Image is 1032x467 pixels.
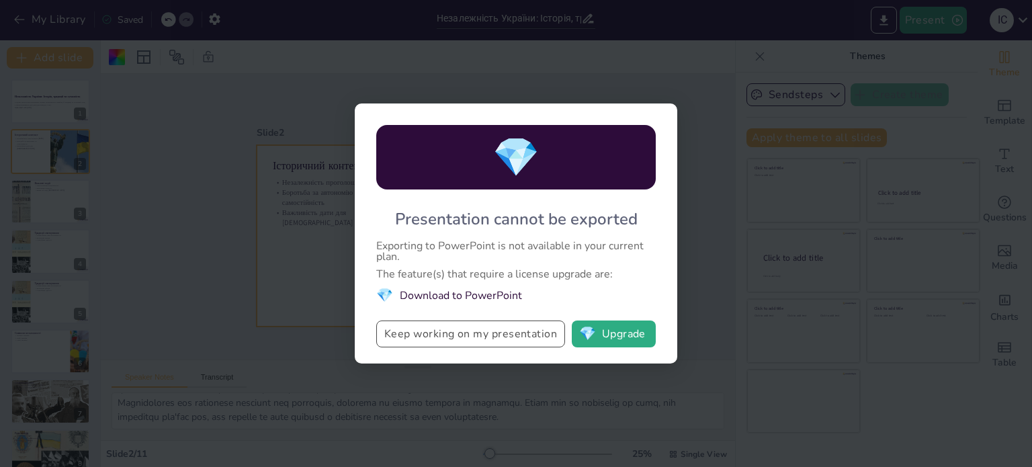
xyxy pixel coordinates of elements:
[395,208,638,230] div: Presentation cannot be exported
[376,241,656,262] div: Exporting to PowerPoint is not available in your current plan.
[376,321,565,347] button: Keep working on my presentation
[376,286,393,304] span: diamond
[376,286,656,304] li: Download to PowerPoint
[572,321,656,347] button: diamondUpgrade
[492,132,540,183] span: diamond
[376,269,656,280] div: The feature(s) that require a license upgrade are:
[579,327,596,341] span: diamond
